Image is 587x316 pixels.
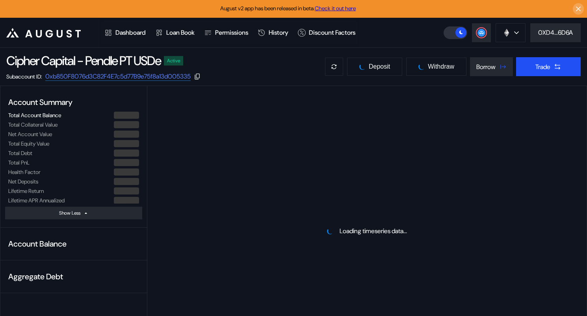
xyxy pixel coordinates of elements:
div: Total Equity Value [8,140,49,147]
button: Trade [516,57,581,76]
button: chain logo [496,23,526,42]
a: Dashboard [100,18,150,47]
div: Trade [535,63,550,71]
button: 0XD4...6D6A [530,23,581,42]
a: History [253,18,293,47]
button: Show Less [5,207,142,219]
div: Loading timeseries data... [340,227,407,235]
button: pendingWithdraw [406,57,467,76]
div: Dashboard [115,28,146,37]
div: Health Factor [8,168,41,176]
div: Total Collateral Value [8,121,58,128]
a: Loan Book [150,18,199,47]
div: Active [167,58,180,64]
img: pending [327,228,334,235]
div: History [269,28,288,37]
a: Discount Factors [293,18,360,47]
img: chain logo [502,28,511,37]
div: Borrow [476,63,496,71]
div: Net Deposits [8,178,38,185]
div: Permissions [215,28,248,37]
a: Permissions [199,18,253,47]
button: pendingDeposit [347,57,403,76]
span: Deposit [369,63,390,70]
div: Total PnL [8,159,30,166]
div: Account Balance [5,236,142,252]
div: Subaccount ID: [6,73,42,80]
div: Discount Factors [309,28,355,37]
a: 0xb850F8076d3C82F4E7c5d77B9e75f8a13d005335 [45,72,191,81]
div: Loan Book [166,28,195,37]
span: August v2 app has been released in beta. [220,5,356,12]
div: 0XD4...6D6A [538,28,573,37]
div: Show Less [59,210,80,216]
div: Cipher Capital - Pendle PT USDe [6,52,161,69]
span: Withdraw [428,63,454,70]
a: Check it out here [315,5,356,12]
img: pending [359,63,366,70]
div: Total Debt [8,150,32,157]
div: Lifetime APR Annualized [8,197,65,204]
div: Aggregate Debt [5,268,142,285]
div: Total Account Balance [8,112,61,119]
div: Lifetime Return [8,187,44,194]
button: Borrow [470,57,513,76]
div: Net Account Value [8,131,52,138]
div: Account Summary [5,94,142,110]
img: pending [418,63,425,70]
